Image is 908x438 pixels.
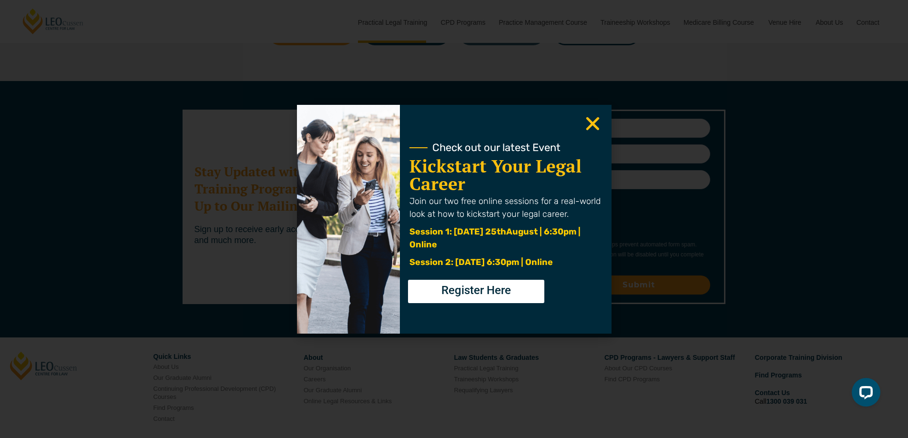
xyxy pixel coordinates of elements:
[432,143,561,153] span: Check out our latest Event
[409,196,601,219] span: Join our two free online sessions for a real-world look at how to kickstart your legal career.
[409,226,581,250] span: August | 6:30pm | Online
[409,154,582,195] a: Kickstart Your Legal Career
[583,114,602,133] a: Close
[441,285,511,296] span: Register Here
[844,374,884,414] iframe: LiveChat chat widget
[409,226,497,237] span: Session 1: [DATE] 25
[409,257,553,267] span: Session 2: [DATE] 6:30pm | Online
[497,226,506,237] span: th
[408,280,544,303] a: Register Here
